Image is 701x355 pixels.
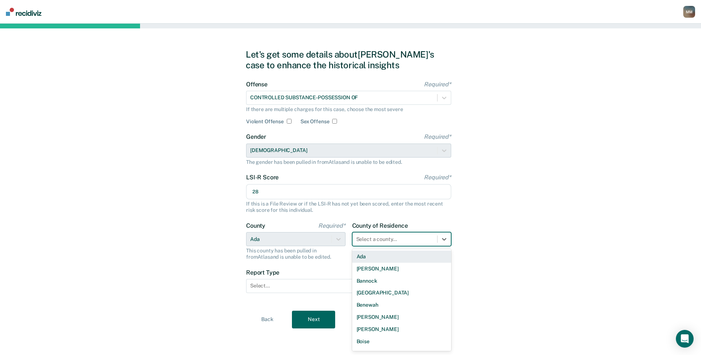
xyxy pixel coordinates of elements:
[424,81,451,88] span: Required*
[352,251,452,263] div: Ada
[683,6,695,18] div: M M
[246,81,451,88] label: Offense
[246,106,451,113] div: If there are multiple charges for this case, choose the most severe
[6,8,41,16] img: Recidiviz
[246,133,451,140] label: Gender
[246,222,346,229] label: County
[246,311,289,328] button: Back
[246,201,451,213] div: If this is a File Review or if the LSI-R has not yet been scored, enter the most recent risk scor...
[246,118,284,125] label: Violent Offense
[352,299,452,311] div: Benewah
[683,6,695,18] button: MM
[352,263,452,275] div: [PERSON_NAME]
[352,323,452,335] div: [PERSON_NAME]
[424,174,451,181] span: Required*
[246,269,451,276] label: Report Type
[292,311,335,328] button: Next
[352,275,452,287] div: Bannock
[424,133,451,140] span: Required*
[352,335,452,348] div: Boise
[676,330,694,348] div: Open Intercom Messenger
[246,49,455,70] div: Let's get some details about [PERSON_NAME]'s case to enhance the historical insights
[352,287,452,299] div: [GEOGRAPHIC_DATA]
[300,118,329,125] label: Sex Offense
[352,222,452,229] label: County of Residence
[246,174,451,181] label: LSI-R Score
[318,222,346,229] span: Required*
[246,159,451,165] div: The gender has been pulled in from Atlas and is unable to be edited.
[352,311,452,323] div: [PERSON_NAME]
[246,248,346,260] div: This county has been pulled in from Atlas and is unable to be edited.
